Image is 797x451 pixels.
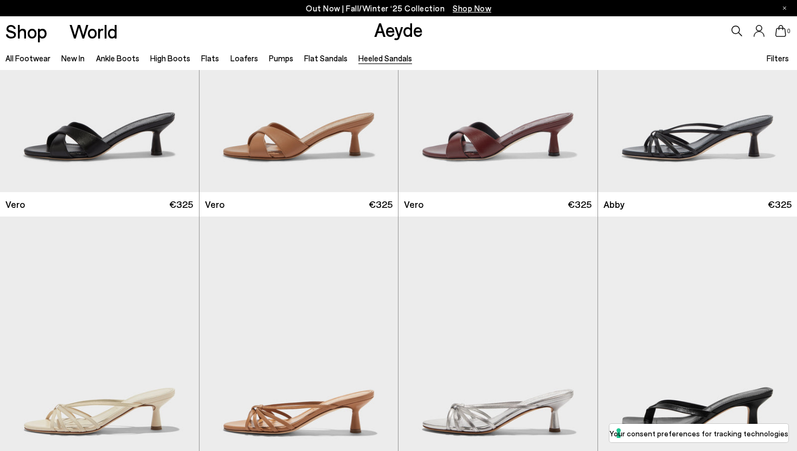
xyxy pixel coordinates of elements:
[786,28,792,34] span: 0
[609,428,788,439] label: Your consent preferences for tracking technologies
[304,53,348,63] a: Flat Sandals
[205,198,224,211] span: Vero
[453,3,491,13] span: Navigate to /collections/new-in
[306,2,491,15] p: Out Now | Fall/Winter ‘25 Collection
[201,53,219,63] a: Flats
[603,198,625,211] span: Abby
[230,53,258,63] a: Loafers
[96,53,139,63] a: Ankle Boots
[767,53,789,63] span: Filters
[169,198,193,211] span: €325
[5,198,25,211] span: Vero
[5,22,47,41] a: Shop
[200,192,398,217] a: Vero €325
[5,53,50,63] a: All Footwear
[269,53,293,63] a: Pumps
[358,53,412,63] a: Heeled Sandals
[369,198,393,211] span: €325
[609,424,788,442] button: Your consent preferences for tracking technologies
[568,198,592,211] span: €325
[775,25,786,37] a: 0
[150,53,190,63] a: High Boots
[404,198,423,211] span: Vero
[768,198,792,211] span: €325
[374,18,423,41] a: Aeyde
[61,53,85,63] a: New In
[398,192,597,217] a: Vero €325
[69,22,118,41] a: World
